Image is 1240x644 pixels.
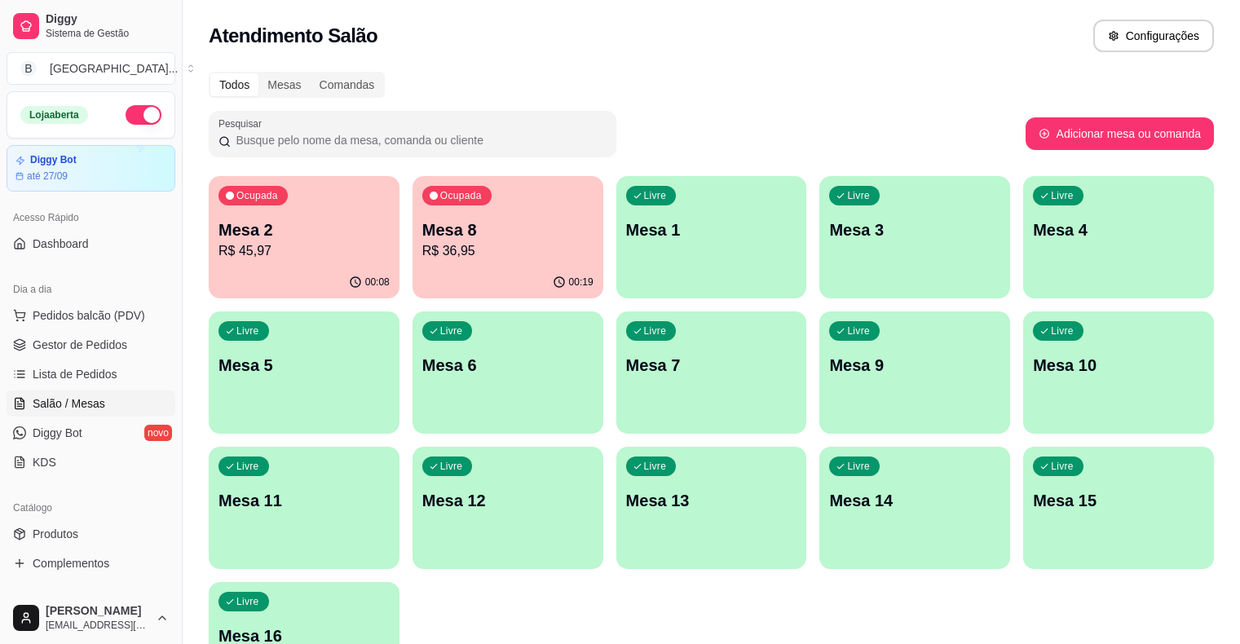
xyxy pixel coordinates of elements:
span: Complementos [33,555,109,571]
button: Select a team [7,52,175,85]
p: Ocupada [440,189,482,202]
button: LivreMesa 5 [209,311,399,434]
button: LivreMesa 6 [413,311,603,434]
p: Mesa 13 [626,489,797,512]
div: Mesas [258,73,310,96]
p: Mesa 15 [1033,489,1204,512]
p: Mesa 3 [829,218,1000,241]
span: [EMAIL_ADDRESS][DOMAIN_NAME] [46,619,149,632]
button: LivreMesa 4 [1023,176,1214,298]
h2: Atendimento Salão [209,23,377,49]
button: LivreMesa 3 [819,176,1010,298]
a: DiggySistema de Gestão [7,7,175,46]
button: LivreMesa 12 [413,447,603,569]
p: Mesa 4 [1033,218,1204,241]
article: até 27/09 [27,170,68,183]
p: Mesa 12 [422,489,594,512]
span: Lista de Pedidos [33,366,117,382]
a: Diggy Botaté 27/09 [7,145,175,192]
p: Mesa 1 [626,218,797,241]
p: Livre [847,460,870,473]
a: Gestor de Pedidos [7,332,175,358]
button: Configurações [1093,20,1214,52]
button: LivreMesa 15 [1023,447,1214,569]
p: Livre [847,324,870,337]
p: Mesa 9 [829,354,1000,377]
p: Mesa 14 [829,489,1000,512]
button: Pedidos balcão (PDV) [7,302,175,329]
p: Livre [1051,189,1074,202]
p: Livre [644,460,667,473]
div: Catálogo [7,495,175,521]
span: [PERSON_NAME] [46,604,149,619]
p: Livre [644,189,667,202]
span: Dashboard [33,236,89,252]
div: [GEOGRAPHIC_DATA] ... [50,60,178,77]
div: Dia a dia [7,276,175,302]
p: Livre [1051,324,1074,337]
span: Gestor de Pedidos [33,337,127,353]
button: Alterar Status [126,105,161,125]
div: Loja aberta [20,106,88,124]
button: OcupadaMesa 2R$ 45,9700:08 [209,176,399,298]
span: Diggy [46,12,169,27]
p: Mesa 2 [218,218,390,241]
p: Mesa 11 [218,489,390,512]
a: Complementos [7,550,175,576]
div: Todos [210,73,258,96]
span: B [20,60,37,77]
span: Salão / Mesas [33,395,105,412]
button: Adicionar mesa ou comanda [1026,117,1214,150]
p: Livre [236,595,259,608]
a: Dashboard [7,231,175,257]
p: R$ 45,97 [218,241,390,261]
button: LivreMesa 7 [616,311,807,434]
button: LivreMesa 11 [209,447,399,569]
p: Livre [440,324,463,337]
p: 00:19 [569,276,594,289]
p: Livre [1051,460,1074,473]
button: LivreMesa 13 [616,447,807,569]
p: Mesa 10 [1033,354,1204,377]
a: Lista de Pedidos [7,361,175,387]
p: 00:08 [365,276,390,289]
button: LivreMesa 14 [819,447,1010,569]
button: LivreMesa 9 [819,311,1010,434]
div: Comandas [311,73,384,96]
span: Diggy Bot [33,425,82,441]
p: Mesa 6 [422,354,594,377]
span: Pedidos balcão (PDV) [33,307,145,324]
a: KDS [7,449,175,475]
button: OcupadaMesa 8R$ 36,9500:19 [413,176,603,298]
button: LivreMesa 1 [616,176,807,298]
button: [PERSON_NAME][EMAIL_ADDRESS][DOMAIN_NAME] [7,598,175,637]
input: Pesquisar [231,132,607,148]
div: Acesso Rápido [7,205,175,231]
label: Pesquisar [218,117,267,130]
p: Livre [644,324,667,337]
span: Produtos [33,526,78,542]
p: Livre [847,189,870,202]
article: Diggy Bot [30,154,77,166]
span: KDS [33,454,56,470]
p: Ocupada [236,189,278,202]
a: Produtos [7,521,175,547]
span: Sistema de Gestão [46,27,169,40]
p: Livre [236,460,259,473]
p: Mesa 8 [422,218,594,241]
p: Mesa 7 [626,354,797,377]
a: Diggy Botnovo [7,420,175,446]
p: Mesa 5 [218,354,390,377]
p: Livre [236,324,259,337]
button: LivreMesa 10 [1023,311,1214,434]
a: Salão / Mesas [7,390,175,417]
p: Livre [440,460,463,473]
p: R$ 36,95 [422,241,594,261]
